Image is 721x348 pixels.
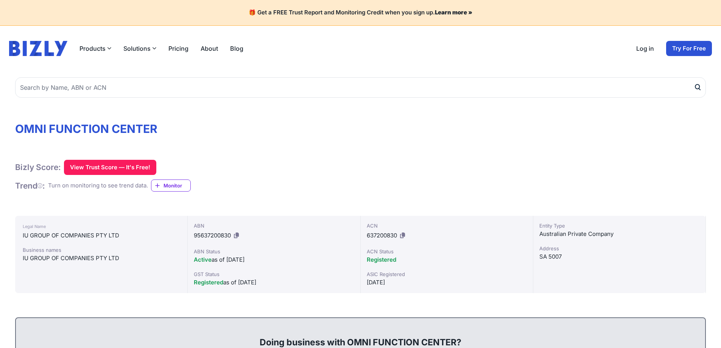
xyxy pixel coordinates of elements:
button: View Trust Score — It's Free! [64,160,156,175]
h4: 🎁 Get a FREE Trust Report and Monitoring Credit when you sign up. [9,9,712,16]
div: as of [DATE] [194,278,354,287]
a: Pricing [168,44,188,53]
div: Entity Type [539,222,699,229]
h1: Bizly Score: [15,162,61,172]
div: as of [DATE] [194,255,354,264]
div: Business names [23,246,180,254]
h1: OMNI FUNCTION CENTER [15,122,706,136]
div: IU GROUP OF COMPANIES PTY LTD [23,254,180,263]
span: Registered [367,256,396,263]
div: Turn on monitoring to see trend data. [48,181,148,190]
a: About [201,44,218,53]
a: Blog [230,44,243,53]
div: Legal Name [23,222,180,231]
button: Products [79,44,111,53]
a: Try For Free [666,41,712,56]
span: 95637200830 [194,232,231,239]
span: Registered [194,279,223,286]
div: ABN [194,222,354,229]
div: [DATE] [367,278,527,287]
div: IU GROUP OF COMPANIES PTY LTD [23,231,180,240]
div: SA 5007 [539,252,699,261]
span: 637200830 [367,232,397,239]
span: Active [194,256,212,263]
a: Monitor [151,179,191,192]
div: ABN Status [194,248,354,255]
h1: Trend : [15,181,45,191]
a: Learn more » [435,9,472,16]
div: ACN [367,222,527,229]
a: Log in [636,44,654,53]
div: ACN Status [367,248,527,255]
div: Address [539,245,699,252]
input: Search by Name, ABN or ACN [15,77,706,98]
button: Solutions [123,44,156,53]
span: Monitor [164,182,190,189]
div: GST Status [194,270,354,278]
div: Australian Private Company [539,229,699,239]
div: ASIC Registered [367,270,527,278]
